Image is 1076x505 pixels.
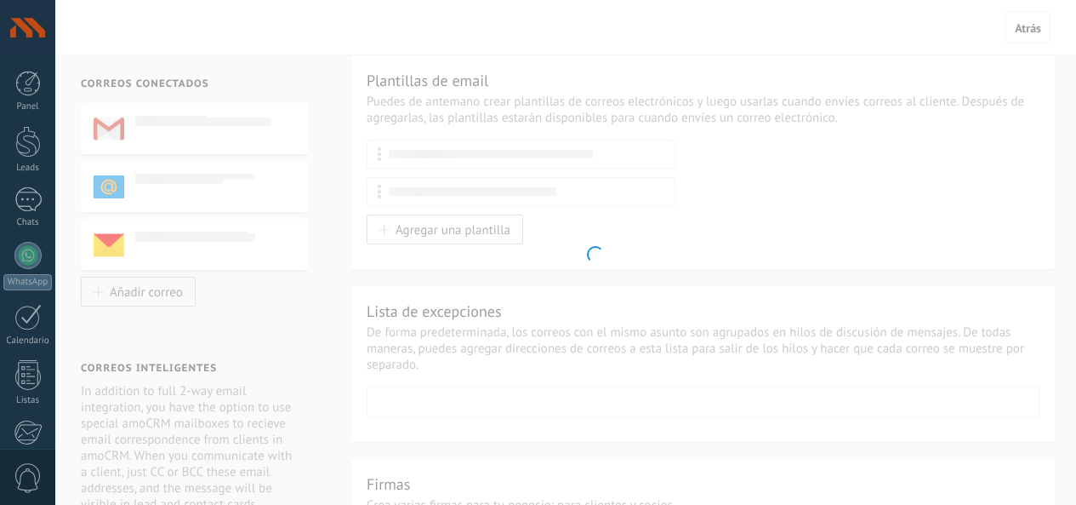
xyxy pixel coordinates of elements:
[3,217,53,228] div: Chats
[3,336,53,347] div: Calendario
[3,274,52,290] div: WhatsApp
[3,101,53,112] div: Panel
[3,395,53,406] div: Listas
[3,163,53,174] div: Leads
